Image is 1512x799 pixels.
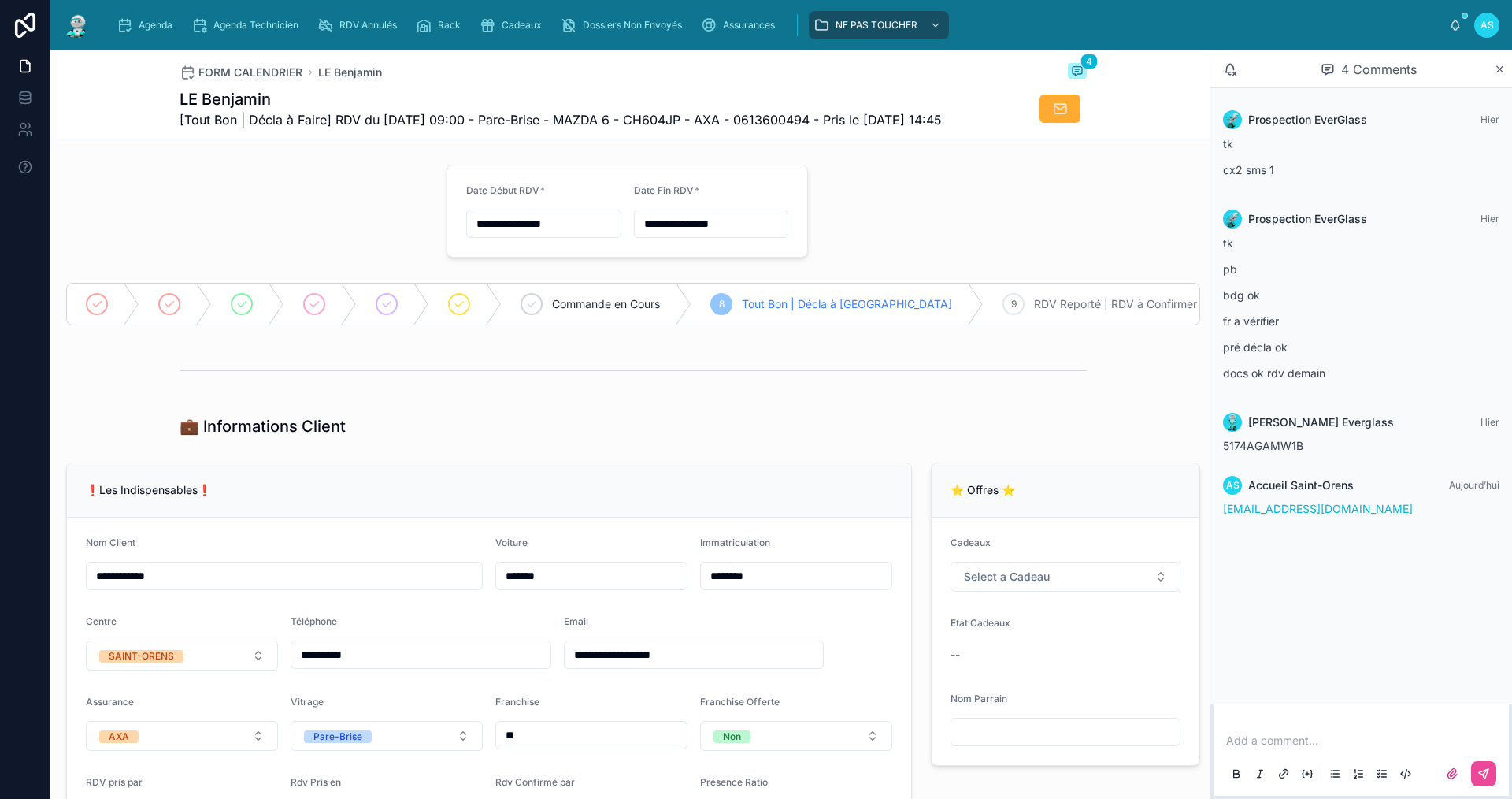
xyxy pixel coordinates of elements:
[1223,162,1499,178] p: cx2 sms 1
[313,11,408,39] a: RDV Annulés
[495,696,539,708] span: Franchise
[86,537,135,548] span: Nom Client
[951,483,1015,496] span: ⭐ Offres ⭐
[339,19,397,32] span: RDV Annulés
[86,641,278,671] button: Select Button
[951,562,1180,592] button: Select Button
[1248,414,1394,430] span: [PERSON_NAME] Everglass
[1226,479,1240,492] span: AS
[1223,365,1499,381] p: docs ok rdv demain
[411,11,472,39] a: Rack
[742,296,952,312] span: Tout Bon | Décla à [GEOGRAPHIC_DATA]
[180,88,942,110] h1: LE Benjamin
[291,696,324,708] span: Vitrage
[836,19,917,32] span: NE PAS TOUCHER
[1248,478,1354,493] span: Accueil Saint-Orens
[700,721,892,751] button: Select Button
[564,615,588,627] span: Email
[700,696,780,708] span: Franchise Offerte
[1248,112,1367,128] span: Prospection EverGlass
[1223,136,1499,152] p: tk
[1080,54,1098,69] span: 4
[291,721,483,751] button: Select Button
[634,184,694,196] span: Date Fin RDV
[1223,339,1499,355] p: pré décla ok
[313,730,362,743] div: Pare-Brise
[1480,19,1494,32] span: AS
[438,19,461,32] span: Rack
[696,11,786,39] a: Assurances
[1223,235,1499,251] p: tk
[86,483,211,496] span: ❗Les Indispensables❗
[502,19,542,32] span: Cadeaux
[700,537,770,548] span: Immatriculation
[1248,211,1367,227] span: Prospection EverGlass
[86,776,143,788] span: RDV pris par
[495,776,575,788] span: Rdv Confirmé par
[1068,63,1087,82] button: 4
[291,776,341,788] span: Rdv Pris en
[112,11,183,39] a: Agenda
[1480,416,1499,428] span: Hier
[1223,261,1499,277] p: pb
[719,298,724,310] span: 8
[552,296,660,312] span: Commande en Cours
[1341,60,1417,79] span: 4 Comments
[1449,479,1499,491] span: Aujourd’hui
[583,19,682,32] span: Dossiers Non Envoyés
[951,647,960,663] span: --
[86,615,117,627] span: Centre
[291,615,337,627] span: Téléphone
[213,19,298,32] span: Agenda Technicien
[1223,287,1499,303] p: bdg ok
[1011,298,1017,310] span: 9
[139,19,172,32] span: Agenda
[86,721,278,751] button: Select Button
[951,693,1007,704] span: Nom Parrain
[466,184,539,196] span: Date Début RDV
[187,11,309,39] a: Agenda Technicien
[700,776,768,788] span: Présence Ratio
[180,65,302,80] a: FORM CALENDRIER
[1480,213,1499,225] span: Hier
[723,730,741,743] div: Non
[1480,113,1499,125] span: Hier
[951,617,1010,629] span: Etat Cadeaux
[180,415,346,437] h1: 💼 Informations Client
[723,19,775,32] span: Assurances
[1223,439,1303,452] span: 5174AGAMW1B
[198,65,302,80] span: FORM CALENDRIER
[109,730,129,743] div: AXA
[318,65,382,80] a: LE Benjamin
[1223,502,1413,515] a: [EMAIL_ADDRESS][DOMAIN_NAME]
[1034,296,1197,312] span: RDV Reporté | RDV à Confirmer
[475,11,553,39] a: Cadeaux
[109,650,174,663] div: SAINT-ORENS
[180,110,942,129] span: [Tout Bon | Décla à Faire] RDV du [DATE] 09:00 - Pare-Brise - MAZDA 6 - CH604JP - AXA - 061360049...
[951,537,991,548] span: Cadeaux
[1223,313,1499,329] p: fr a vérifier
[86,696,134,708] span: Assurance
[964,569,1050,585] span: Select a Cadeau
[104,8,1449,43] div: scrollable content
[809,11,949,39] a: NE PAS TOUCHER
[63,13,91,38] img: App logo
[495,537,528,548] span: Voiture
[556,11,693,39] a: Dossiers Non Envoyés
